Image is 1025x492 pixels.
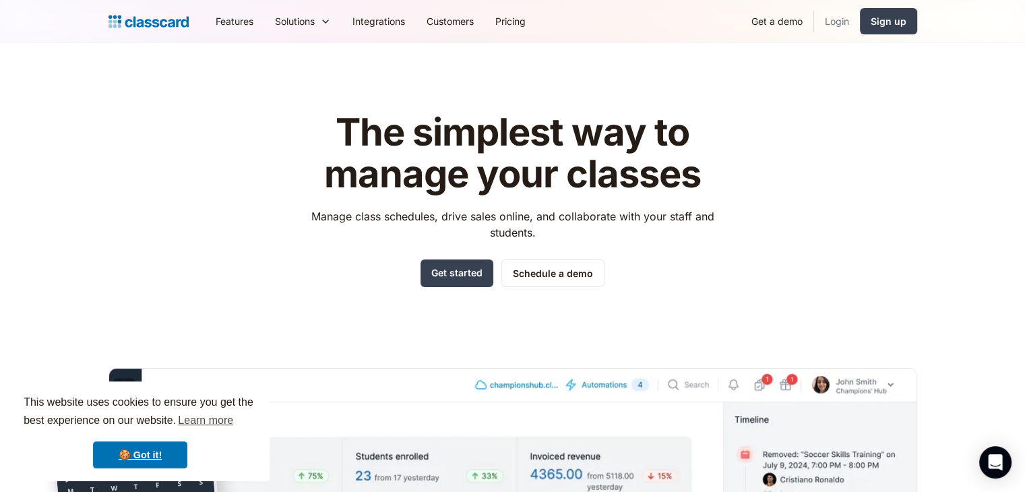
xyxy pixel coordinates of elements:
[501,259,604,287] a: Schedule a demo
[814,6,860,36] a: Login
[979,446,1012,479] div: Open Intercom Messenger
[299,208,726,241] p: Manage class schedules, drive sales online, and collaborate with your staff and students.
[741,6,813,36] a: Get a demo
[275,14,315,28] div: Solutions
[108,12,189,31] a: home
[176,410,235,431] a: learn more about cookies
[485,6,536,36] a: Pricing
[264,6,342,36] div: Solutions
[860,8,917,34] a: Sign up
[299,112,726,195] h1: The simplest way to manage your classes
[421,259,493,287] a: Get started
[11,381,270,481] div: cookieconsent
[93,441,187,468] a: dismiss cookie message
[342,6,416,36] a: Integrations
[205,6,264,36] a: Features
[416,6,485,36] a: Customers
[871,14,906,28] div: Sign up
[24,394,257,431] span: This website uses cookies to ensure you get the best experience on our website.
